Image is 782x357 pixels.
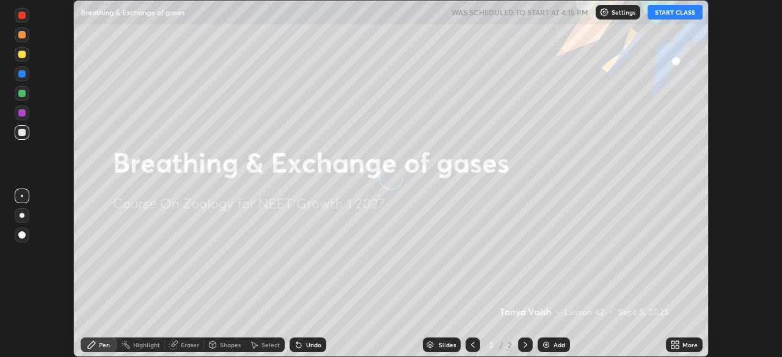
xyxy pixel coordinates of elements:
h5: WAS SCHEDULED TO START AT 4:15 PM [451,7,588,18]
div: Shapes [220,342,241,348]
div: 2 [485,341,497,348]
div: Add [554,342,565,348]
div: Select [261,342,280,348]
div: Highlight [133,342,160,348]
div: Undo [306,342,321,348]
p: Breathing & Exchange of gases [81,7,185,17]
div: / [500,341,503,348]
img: class-settings-icons [599,7,609,17]
div: 2 [506,339,513,350]
div: More [682,342,698,348]
div: Eraser [181,342,199,348]
p: Settings [612,9,635,15]
div: Pen [99,342,110,348]
img: add-slide-button [541,340,551,350]
button: START CLASS [648,5,703,20]
div: Slides [439,342,456,348]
